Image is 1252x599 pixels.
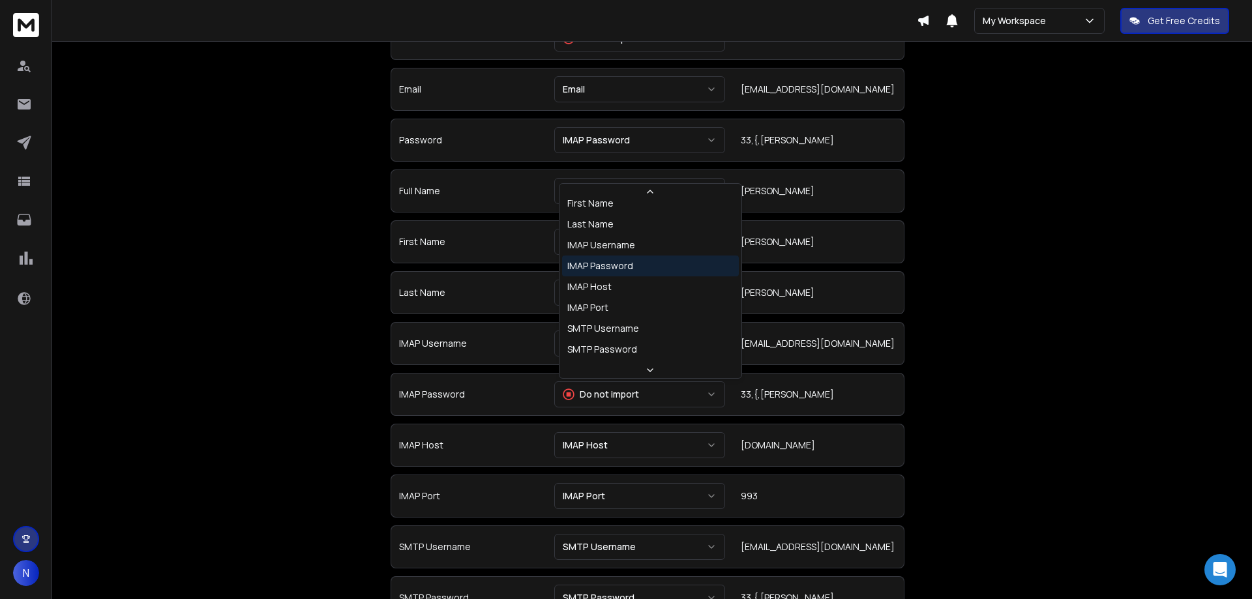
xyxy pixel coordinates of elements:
[391,322,546,365] td: IMAP Username
[391,220,546,263] td: First Name
[741,489,895,503] div: 993
[391,373,546,416] td: IMAP Password
[391,475,546,518] td: IMAP Port
[13,560,39,586] span: N
[554,76,725,102] button: Email
[391,169,546,212] td: Full Name
[741,286,895,299] div: [PERSON_NAME]
[983,14,1051,27] p: My Workspace
[741,235,895,248] div: [PERSON_NAME]
[741,337,895,350] div: [EMAIL_ADDRESS][DOMAIN_NAME]
[741,83,895,96] div: [EMAIL_ADDRESS][DOMAIN_NAME]
[391,68,546,111] td: Email
[1148,14,1220,27] p: Get Free Credits
[567,322,639,335] div: SMTP Username
[554,534,725,560] button: SMTP Username
[563,388,639,401] div: Do not import
[391,424,546,467] td: IMAP Host
[554,229,725,255] button: First Name
[391,271,546,314] td: Last Name
[567,239,635,252] div: IMAP Username
[567,218,614,231] div: Last Name
[554,330,725,357] button: IMAP Username
[567,343,637,356] div: SMTP Password
[554,127,725,153] button: IMAP Password
[567,301,608,314] div: IMAP Port
[567,259,633,272] div: IMAP Password
[554,483,725,509] button: IMAP Port
[554,432,725,458] button: IMAP Host
[741,184,895,197] div: [PERSON_NAME]
[567,280,612,293] div: IMAP Host
[391,119,546,162] td: Password
[567,197,614,210] div: First Name
[741,388,895,401] div: 33,{,[PERSON_NAME]
[554,280,725,306] button: Last Name
[741,439,895,452] div: [DOMAIN_NAME]
[741,134,895,147] div: 33,{,[PERSON_NAME]
[1204,554,1236,585] div: Open Intercom Messenger
[391,525,546,568] td: SMTP Username
[741,540,895,553] div: [EMAIL_ADDRESS][DOMAIN_NAME]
